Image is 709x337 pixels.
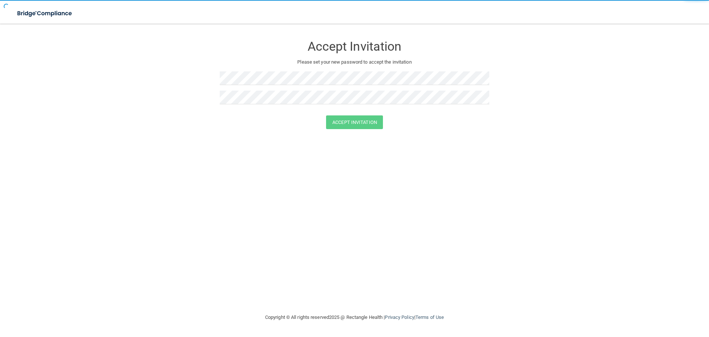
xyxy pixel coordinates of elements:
div: Copyright © All rights reserved 2025 @ Rectangle Health | | [220,306,489,329]
p: Please set your new password to accept the invitation [225,58,484,67]
a: Privacy Policy [385,314,414,320]
img: bridge_compliance_login_screen.278c3ca4.svg [11,6,79,21]
h3: Accept Invitation [220,40,489,53]
a: Terms of Use [415,314,444,320]
button: Accept Invitation [326,115,383,129]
